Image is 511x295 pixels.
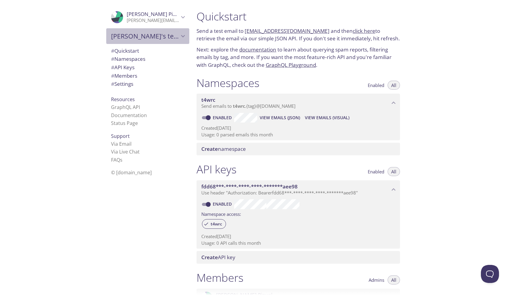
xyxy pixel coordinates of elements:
p: Usage: 0 parsed emails this month [201,132,395,138]
span: View Emails (JSON) [260,114,300,121]
span: Create [201,254,218,261]
div: t4wrc namespace [197,94,400,112]
span: Settings [111,80,133,87]
div: Team Settings [106,80,189,88]
a: GraphQL API [111,104,140,110]
p: [PERSON_NAME][EMAIL_ADDRESS][PERSON_NAME][DOMAIN_NAME] [127,17,179,23]
span: # [111,64,114,71]
a: [EMAIL_ADDRESS][DOMAIN_NAME] [245,27,330,34]
a: Via Live Chat [111,148,140,155]
span: t4wrc [233,103,245,109]
div: Francesc Pinyol [106,7,189,27]
span: Send emails to . {tag} @[DOMAIN_NAME] [201,103,296,109]
a: Documentation [111,112,147,119]
span: t4wrc [201,96,215,103]
button: View Emails (JSON) [257,113,302,123]
span: API key [201,254,235,261]
span: # [111,72,114,79]
button: View Emails (Visual) [302,113,352,123]
div: Francesc's team [106,28,189,44]
h1: Namespaces [197,76,259,90]
p: Usage: 0 API calls this month [201,240,395,246]
div: Create namespace [197,143,400,155]
a: click here [353,27,375,34]
span: View Emails (Visual) [305,114,349,121]
div: t4wrc [202,219,226,229]
iframe: Help Scout Beacon - Open [481,265,499,283]
a: FAQ [111,157,122,163]
a: Enabled [212,201,234,207]
span: # [111,47,114,54]
span: Members [111,72,137,79]
button: Enabled [364,81,388,90]
div: API Keys [106,63,189,72]
span: t4wrc [207,221,226,227]
a: Via Email [111,141,132,147]
span: Resources [111,96,135,103]
span: [PERSON_NAME]'s team [111,32,179,40]
div: Quickstart [106,47,189,55]
div: Members [106,72,189,80]
button: Enabled [364,167,388,176]
span: namespace [201,145,246,152]
span: Support [111,133,130,139]
span: # [111,55,114,62]
button: All [388,81,400,90]
span: s [120,157,122,163]
a: documentation [239,46,276,53]
div: Namespaces [106,55,189,63]
h1: Members [197,271,243,284]
p: Next: explore the to learn about querying spam reports, filtering emails by tag, and more. If you... [197,46,400,69]
span: Create [201,145,218,152]
span: [PERSON_NAME] Pinyol [127,11,183,17]
button: All [388,275,400,284]
button: All [388,167,400,176]
button: Admins [365,275,388,284]
a: GraphQL Playground [266,61,316,68]
label: Namespace access: [201,209,241,218]
div: Create API Key [197,251,400,264]
h1: API keys [197,163,237,176]
a: Status Page [111,120,138,126]
span: API Keys [111,64,135,71]
p: Created [DATE] [201,125,395,131]
span: © [DOMAIN_NAME] [111,169,152,176]
p: Send a test email to and then to retrieve the email via our simple JSON API. If you don't see it ... [197,27,400,42]
a: Enabled [212,115,234,120]
span: # [111,80,114,87]
p: Created [DATE] [201,233,395,240]
h1: Quickstart [197,10,400,23]
span: Quickstart [111,47,139,54]
span: Namespaces [111,55,145,62]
